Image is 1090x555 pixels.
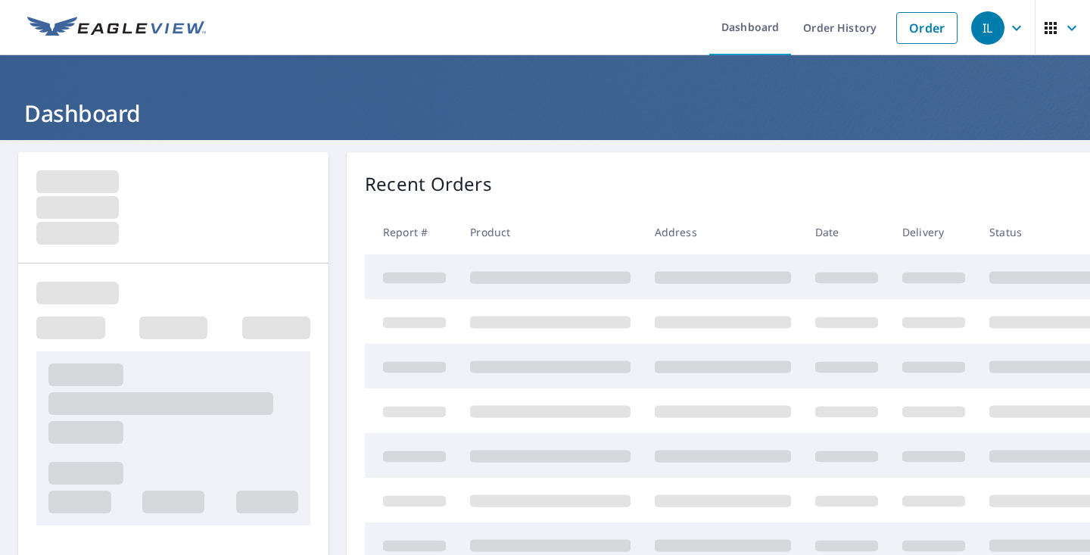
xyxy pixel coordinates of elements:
[803,210,890,254] th: Date
[458,210,643,254] th: Product
[890,210,977,254] th: Delivery
[896,12,958,44] a: Order
[27,17,206,39] img: EV Logo
[643,210,803,254] th: Address
[365,210,458,254] th: Report #
[365,170,492,198] p: Recent Orders
[971,11,1004,45] div: IL
[18,98,1072,129] h1: Dashboard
